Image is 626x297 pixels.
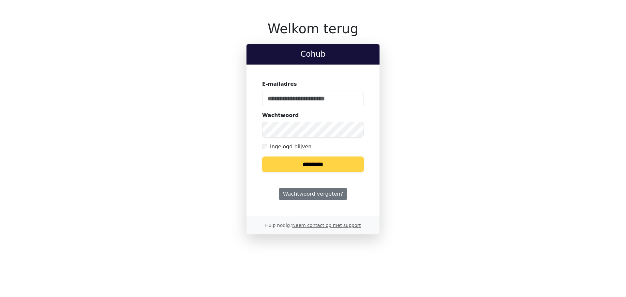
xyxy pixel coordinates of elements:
a: Wachtwoord vergeten? [279,188,347,200]
label: Ingelogd blijven [270,143,311,151]
label: Wachtwoord [262,111,299,119]
label: E-mailadres [262,80,297,88]
h1: Welkom terug [246,21,380,37]
a: Neem contact op met support [292,223,361,228]
h2: Cohub [252,50,374,59]
small: Hulp nodig? [265,223,361,228]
